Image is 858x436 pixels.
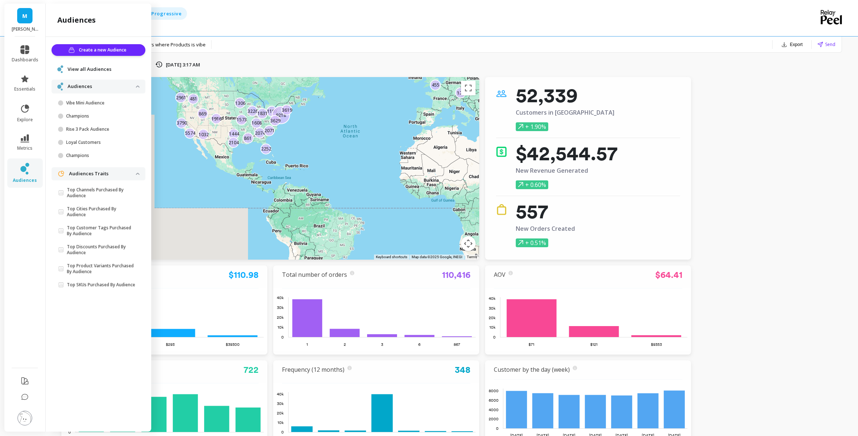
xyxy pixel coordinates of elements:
p: 2104 [229,139,239,146]
p: 3790 [177,120,187,126]
p: 9218 [276,112,286,118]
img: navigation item icon [57,170,65,177]
p: 861 [244,135,252,141]
p: 2074 [255,130,265,136]
p: 1916 [211,116,222,122]
p: Loyal Customers [66,139,136,145]
p: Customers in [GEOGRAPHIC_DATA] [516,109,614,116]
p: 3629 [270,118,281,124]
p: 2961 [176,95,186,101]
p: Top SKUs Purchased By Audience [67,282,135,288]
button: Create a new Audience [52,44,145,56]
p: 173 [457,90,465,96]
button: Toggle fullscreen view [461,81,476,95]
button: Keyboard shortcuts [376,255,407,260]
p: Audiences Traits [69,170,136,177]
p: Top Product Variants Purchased By Audience [67,263,136,275]
a: 110,416 [442,269,470,280]
button: Send [817,41,835,48]
p: maude [12,26,38,32]
p: 1573 [237,116,247,123]
p: 481 [190,96,197,102]
span: dashboards [12,57,38,63]
a: $64.41 [655,269,682,280]
p: 1193 [267,108,277,114]
button: Map camera controls [461,236,476,251]
button: Export [778,39,806,50]
p: Champions [66,113,136,119]
a: Customer by the day (week) [494,366,570,374]
span: essentials [14,86,35,92]
a: Terms (opens in new tab) [467,255,477,259]
p: Top Customer Tags Purchased By Audience [67,225,136,237]
p: 5574 [185,130,195,136]
p: Top Cities Purchased By Audience [67,206,136,218]
span: Orders where Products is vibe [138,41,206,48]
p: 869 [199,111,206,117]
div: Progressive [146,7,187,20]
p: 1608 [252,120,262,126]
p: 1306 [235,100,245,106]
p: Top Discounts Purchased By Audience [67,244,136,256]
span: metrics [17,145,33,151]
a: AOV [494,271,506,279]
a: View all Audiences [68,66,140,73]
p: Top Channels Purchased By Audience [67,187,136,199]
a: Frequency (12 months) [282,366,344,374]
p: Champions [66,153,136,158]
p: [DATE] 3:17 AM [166,61,200,68]
img: profile picture [18,411,32,425]
span: audiences [13,177,37,183]
p: 1831 [258,110,268,116]
p: 1032 [199,131,209,138]
span: Send [825,41,835,48]
p: 52,339 [516,88,614,103]
img: navigation item icon [57,83,63,90]
p: Rise 3 Pack Audience [66,126,136,132]
img: navigation item icon [57,65,63,73]
p: 455 [432,82,439,88]
p: 2071 [264,127,275,134]
p: 3619 [282,107,292,113]
img: icon [496,204,507,215]
p: New Orders Created [516,225,575,232]
a: 348 [455,364,470,375]
p: Audiences [68,83,136,90]
p: Vibe Mini Audience [66,100,136,106]
span: explore [17,117,33,123]
span: Map data ©2025 Google, INEGI [412,255,462,259]
p: 2252 [261,146,271,152]
p: + 1.90% [516,122,548,131]
img: icon [496,88,507,99]
p: + 0.51% [516,238,548,247]
p: + 0.60% [516,180,548,189]
a: Total number of orders [282,271,347,279]
span: M [22,12,27,20]
a: 722 [244,364,259,375]
span: Create a new Audience [79,46,129,54]
p: 1444 [229,131,239,137]
img: down caret icon [136,173,140,175]
p: $42,544.57 [516,146,618,161]
img: down caret icon [136,85,140,88]
span: View all Audiences [68,66,111,73]
p: 3226 [248,108,258,114]
p: 557 [516,204,575,219]
img: icon [496,146,507,157]
p: New Revenue Generated [516,167,618,174]
a: $110.98 [229,269,259,280]
h2: audiences [57,15,96,25]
